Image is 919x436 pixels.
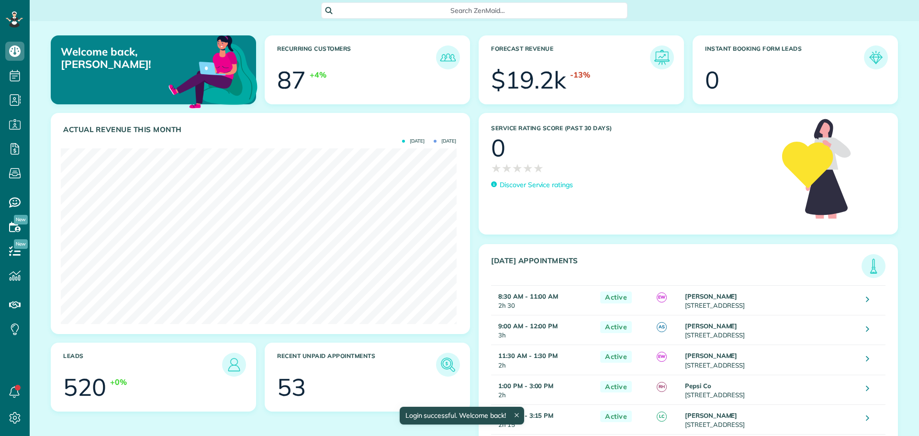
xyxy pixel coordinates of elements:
strong: 1:00 PM - 3:15 PM [498,412,553,419]
td: [STREET_ADDRESS] [683,375,859,404]
span: Active [600,411,632,423]
span: New [14,215,28,224]
span: [DATE] [402,139,425,144]
td: [STREET_ADDRESS] [683,404,859,434]
h3: Leads [63,353,222,377]
h3: Forecast Revenue [491,45,650,69]
td: 3h [491,315,595,345]
h3: Recurring Customers [277,45,436,69]
img: icon_form_leads-04211a6a04a5b2264e4ee56bc0799ec3eb69b7e499cbb523a139df1d13a81ae0.png [866,48,885,67]
img: icon_leads-1bed01f49abd5b7fead27621c3d59655bb73ed531f8eeb49469d10e621d6b896.png [224,355,244,374]
span: ★ [491,160,502,177]
div: -13% [570,69,590,80]
td: 2h [491,375,595,404]
div: +0% [110,377,127,388]
span: AS [657,322,667,332]
h3: Service Rating score (past 30 days) [491,125,773,132]
td: 2h 30 [491,286,595,315]
div: Login successful. Welcome back! [399,407,524,425]
span: ★ [512,160,523,177]
h3: Recent unpaid appointments [277,353,436,377]
h3: [DATE] Appointments [491,257,862,278]
span: [DATE] [434,139,456,144]
strong: 9:00 AM - 12:00 PM [498,322,558,330]
span: ★ [523,160,533,177]
strong: [PERSON_NAME] [685,352,738,359]
strong: 11:30 AM - 1:30 PM [498,352,558,359]
img: icon_unpaid_appointments-47b8ce3997adf2238b356f14209ab4cced10bd1f174958f3ca8f1d0dd7fffeee.png [438,355,458,374]
div: 87 [277,68,306,92]
td: [STREET_ADDRESS] [683,286,859,315]
img: icon_forecast_revenue-8c13a41c7ed35a8dcfafea3cbb826a0462acb37728057bba2d056411b612bbbe.png [652,48,672,67]
strong: 1:00 PM - 3:00 PM [498,382,553,390]
strong: [PERSON_NAME] [685,322,738,330]
strong: Pepsi Co [685,382,711,390]
span: RH [657,382,667,392]
div: 0 [491,136,505,160]
div: 520 [63,375,106,399]
p: Welcome back, [PERSON_NAME]! [61,45,191,71]
span: ★ [533,160,544,177]
strong: [PERSON_NAME] [685,412,738,419]
span: EW [657,292,667,302]
span: Active [600,351,632,363]
span: ★ [502,160,512,177]
div: +4% [310,69,326,80]
strong: [PERSON_NAME] [685,292,738,300]
h3: Actual Revenue this month [63,125,460,134]
a: Discover Service ratings [491,180,573,190]
p: Discover Service ratings [500,180,573,190]
img: icon_recurring_customers-cf858462ba22bcd05b5a5880d41d6543d210077de5bb9ebc9590e49fd87d84ed.png [438,48,458,67]
span: Active [600,381,632,393]
strong: 8:30 AM - 11:00 AM [498,292,558,300]
span: New [14,239,28,249]
td: [STREET_ADDRESS] [683,315,859,345]
td: [STREET_ADDRESS] [683,345,859,375]
span: Active [600,291,632,303]
span: LC [657,412,667,422]
td: 2h [491,345,595,375]
div: 53 [277,375,306,399]
span: EW [657,352,667,362]
h3: Instant Booking Form Leads [705,45,864,69]
img: dashboard_welcome-42a62b7d889689a78055ac9021e634bf52bae3f8056760290aed330b23ab8690.png [167,24,259,117]
div: 0 [705,68,719,92]
span: Active [600,321,632,333]
img: icon_todays_appointments-901f7ab196bb0bea1936b74009e4eb5ffbc2d2711fa7634e0d609ed5ef32b18b.png [864,257,883,276]
td: 2h 15 [491,404,595,434]
div: $19.2k [491,68,566,92]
